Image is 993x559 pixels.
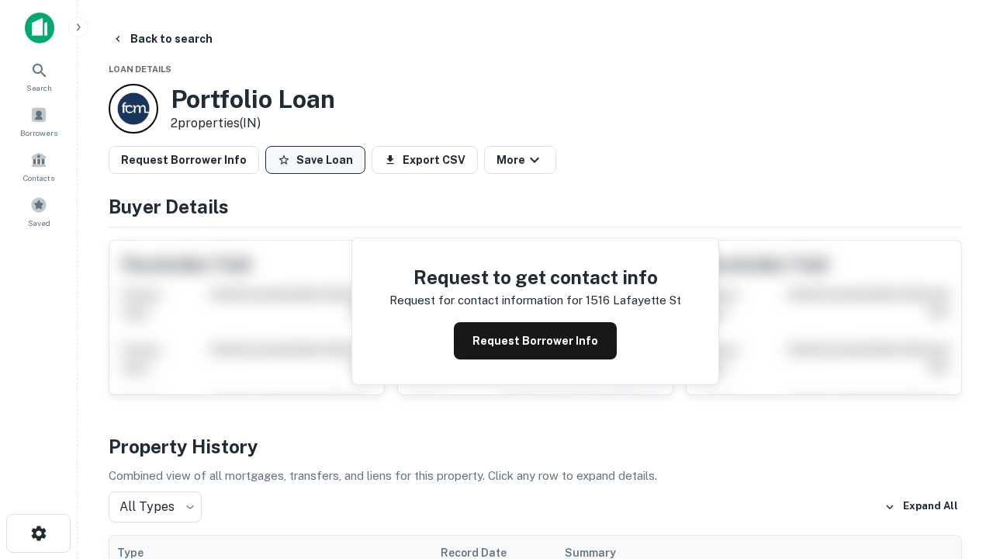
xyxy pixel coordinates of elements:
span: Borrowers [20,127,57,139]
a: Borrowers [5,100,73,142]
a: Search [5,55,73,97]
button: Export CSV [372,146,478,174]
a: Saved [5,190,73,232]
p: Request for contact information for [389,291,583,310]
button: More [484,146,556,174]
p: 1516 lafayette st [586,291,681,310]
h4: Property History [109,432,962,460]
iframe: Chat Widget [915,385,993,460]
h3: Portfolio Loan [171,85,335,114]
h4: Request to get contact info [389,263,681,291]
p: 2 properties (IN) [171,114,335,133]
img: capitalize-icon.png [25,12,54,43]
span: Loan Details [109,64,171,74]
button: Request Borrower Info [109,146,259,174]
button: Request Borrower Info [454,322,617,359]
span: Search [26,82,52,94]
span: Saved [28,217,50,229]
button: Back to search [106,25,219,53]
button: Expand All [881,495,962,519]
button: Save Loan [265,146,365,174]
div: All Types [109,491,202,523]
p: Combined view of all mortgages, transfers, and liens for this property. Click any row to expand d... [109,467,962,485]
span: Contacts [23,172,54,184]
h4: Buyer Details [109,193,962,220]
a: Contacts [5,145,73,187]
